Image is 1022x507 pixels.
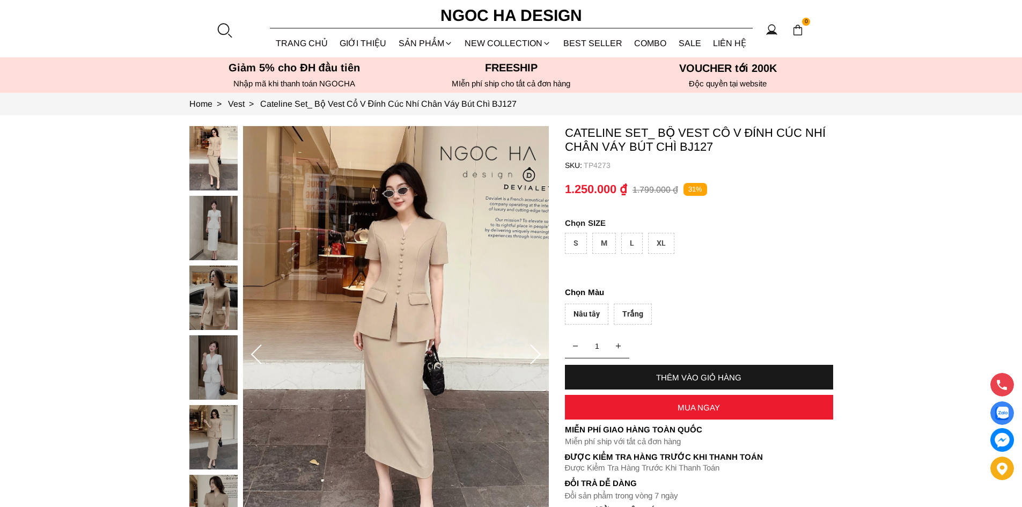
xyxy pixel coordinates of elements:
a: BEST SELLER [557,29,629,57]
div: MUA NGAY [565,403,833,412]
a: Link to Cateline Set_ Bộ Vest Cổ V Đính Cúc Nhí Chân Váy Bút Chì BJ127 [260,99,517,108]
font: Miễn phí ship với tất cả đơn hàng [565,437,681,446]
div: SẢN PHẨM [393,29,459,57]
a: NEW COLLECTION [459,29,557,57]
h6: MIễn phí ship cho tất cả đơn hàng [406,79,616,89]
font: Đổi sản phẩm trong vòng 7 ngày [565,491,679,500]
h5: VOUCHER tới 200K [623,62,833,75]
p: Màu [565,286,833,299]
span: > [212,99,226,108]
div: THÊM VÀO GIỎ HÀNG [565,373,833,382]
a: Display image [990,401,1014,425]
p: 1.799.000 ₫ [633,185,678,195]
div: L [621,233,643,254]
a: Combo [628,29,673,57]
span: 0 [802,18,811,26]
p: TP4273 [584,161,833,170]
a: messenger [990,428,1014,452]
p: Cateline Set_ Bộ Vest Cổ V Đính Cúc Nhí Chân Váy Bút Chì BJ127 [565,126,833,154]
a: TRANG CHỦ [270,29,334,57]
div: Nâu tây [565,304,608,325]
font: Miễn phí giao hàng toàn quốc [565,425,702,434]
a: LIÊN HỆ [707,29,753,57]
p: 1.250.000 ₫ [565,182,627,196]
h6: Độc quyền tại website [623,79,833,89]
a: Link to Home [189,99,228,108]
p: SIZE [565,218,833,227]
a: Link to Vest [228,99,260,108]
div: Trắng [614,304,652,325]
p: Được Kiểm Tra Hàng Trước Khi Thanh Toán [565,463,833,473]
img: Display image [995,407,1009,420]
h6: Đổi trả dễ dàng [565,479,833,488]
font: Freeship [485,62,538,74]
div: XL [648,233,674,254]
img: Cateline Set_ Bộ Vest Cổ V Đính Cúc Nhí Chân Váy Bút Chì BJ127_mini_1 [189,196,238,260]
a: Ngoc Ha Design [431,3,592,28]
img: Cateline Set_ Bộ Vest Cổ V Đính Cúc Nhí Chân Váy Bút Chì BJ127_mini_3 [189,335,238,400]
input: Quantity input [565,335,629,357]
img: Cateline Set_ Bộ Vest Cổ V Đính Cúc Nhí Chân Váy Bút Chì BJ127_mini_0 [189,126,238,190]
font: Nhập mã khi thanh toán NGOCHA [233,79,355,88]
p: Được Kiểm Tra Hàng Trước Khi Thanh Toán [565,452,833,462]
font: Giảm 5% cho ĐH đầu tiên [229,62,360,74]
h6: SKU: [565,161,584,170]
a: SALE [673,29,708,57]
img: Cateline Set_ Bộ Vest Cổ V Đính Cúc Nhí Chân Váy Bút Chì BJ127_mini_4 [189,405,238,469]
div: S [565,233,587,254]
img: Cateline Set_ Bộ Vest Cổ V Đính Cúc Nhí Chân Váy Bút Chì BJ127_mini_2 [189,266,238,330]
img: img-CART-ICON-ksit0nf1 [792,24,804,36]
span: > [245,99,258,108]
p: 31% [683,183,707,196]
div: M [592,233,616,254]
a: GIỚI THIỆU [334,29,393,57]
